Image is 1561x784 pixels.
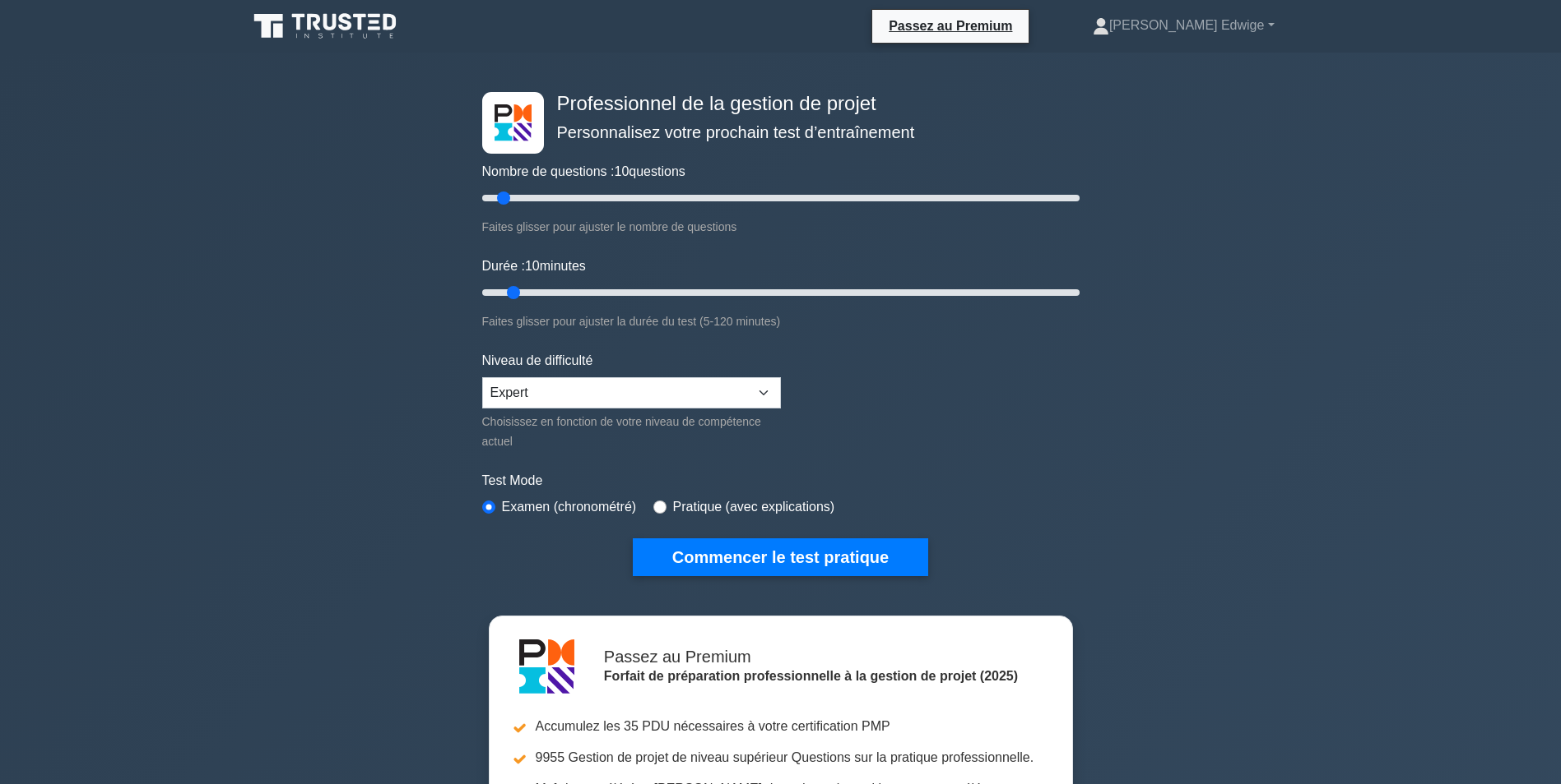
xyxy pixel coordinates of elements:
[482,162,685,182] label: Nombre de questions : questions
[1053,9,1314,42] a: [PERSON_NAME] Edwige
[482,217,1080,237] div: Faites glisser pour ajuster le nombre de questions
[482,471,1080,491] label: Test Mode
[482,412,781,451] div: Choisissez en fonction de votre niveau de compétence actuel
[1109,18,1265,32] font: [PERSON_NAME] Edwige
[551,122,999,142] h5: Personnalisez votre prochain test d’entraînement
[502,497,637,517] label: Examen (chronométré)
[673,497,835,517] label: Pratique (avec explications)
[482,351,593,371] label: Niveau de difficulté
[551,92,999,116] h4: Professionnel de la gestion de projet
[614,164,629,178] span: 10
[482,256,586,276] label: Durée : minutes
[482,311,1080,331] div: Faites glisser pour ajuster la durée du test (5-120 minutes)
[525,259,540,273] span: 10
[633,538,928,576] button: Commencer le test pratique
[879,16,1022,36] a: Passez au Premium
